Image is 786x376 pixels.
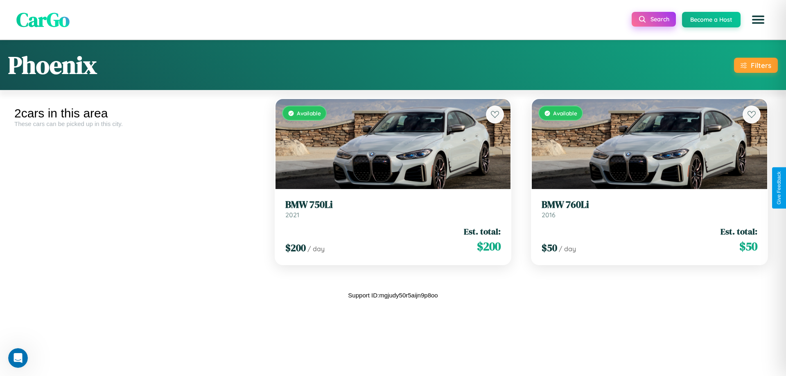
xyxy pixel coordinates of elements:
span: / day [307,245,325,253]
p: Support ID: mgjudy50r5aijn9p8oo [348,290,438,301]
span: 2021 [285,211,299,219]
span: $ 200 [285,241,306,254]
a: BMW 750Li2021 [285,199,501,219]
button: Search [632,12,676,27]
iframe: Intercom live chat [8,348,28,368]
h3: BMW 760Li [542,199,757,211]
div: These cars can be picked up in this city. [14,120,259,127]
span: Available [297,110,321,117]
span: $ 50 [542,241,557,254]
div: Give Feedback [776,171,782,205]
h1: Phoenix [8,48,97,82]
span: Est. total: [464,225,501,237]
span: / day [559,245,576,253]
span: $ 50 [739,238,757,254]
span: 2016 [542,211,556,219]
button: Filters [734,58,778,73]
button: Open menu [747,8,770,31]
button: Become a Host [682,12,741,27]
div: Filters [751,61,771,70]
span: CarGo [16,6,70,33]
span: Available [553,110,577,117]
span: Search [650,16,669,23]
a: BMW 760Li2016 [542,199,757,219]
span: Est. total: [720,225,757,237]
div: 2 cars in this area [14,106,259,120]
span: $ 200 [477,238,501,254]
h3: BMW 750Li [285,199,501,211]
